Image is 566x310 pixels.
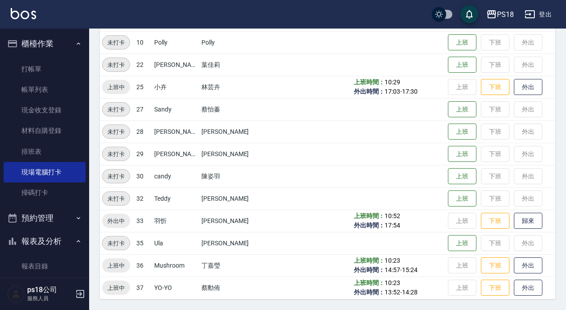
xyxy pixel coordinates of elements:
span: 未打卡 [103,149,130,159]
span: 14:28 [402,289,418,296]
td: [PERSON_NAME] [199,210,304,232]
button: PS18 [483,5,517,24]
td: 27 [134,98,152,120]
b: 上班時間： [354,79,385,86]
td: 37 [134,277,152,299]
td: - [352,76,446,98]
button: 外出 [514,280,542,296]
td: 10 [134,31,152,54]
td: 32 [134,187,152,210]
h5: ps18公司 [27,285,73,294]
span: 10:23 [385,279,400,286]
span: 15:24 [402,266,418,273]
td: 羽忻 [152,210,199,232]
td: Teddy [152,187,199,210]
span: 未打卡 [103,105,130,114]
button: 上班 [448,168,476,185]
span: 13:52 [385,289,400,296]
button: 外出 [514,79,542,95]
td: [PERSON_NAME] [199,143,304,165]
td: Sandy [152,98,199,120]
td: 林芸卉 [199,76,304,98]
span: 未打卡 [103,38,130,47]
td: 33 [134,210,152,232]
td: 蔡怡蓁 [199,98,304,120]
button: 下班 [481,213,509,229]
td: [PERSON_NAME] [152,54,199,76]
img: Logo [11,8,36,19]
button: 上班 [448,146,476,162]
a: 帳單列表 [4,79,86,100]
td: 丁嘉瑩 [199,254,304,277]
button: 櫃檯作業 [4,32,86,55]
td: 28 [134,120,152,143]
div: PS18 [497,9,514,20]
a: 現金收支登錄 [4,100,86,120]
span: 上班中 [102,83,130,92]
b: 外出時間： [354,289,385,296]
span: 未打卡 [103,239,130,248]
td: 36 [134,254,152,277]
span: 未打卡 [103,60,130,70]
td: [PERSON_NAME] [152,143,199,165]
button: 上班 [448,124,476,140]
span: 17:03 [385,88,400,95]
button: 登出 [521,6,555,23]
a: 掃碼打卡 [4,182,86,203]
td: 30 [134,165,152,187]
button: 歸來 [514,213,542,229]
span: 上班中 [102,261,130,270]
button: 上班 [448,235,476,252]
td: 小卉 [152,76,199,98]
a: 報表目錄 [4,256,86,277]
span: 未打卡 [103,127,130,136]
img: Person [7,285,25,303]
td: 蔡勳侑 [199,277,304,299]
td: Polly [199,31,304,54]
a: 消費分析儀表板 [4,277,86,298]
b: 上班時間： [354,212,385,219]
a: 材料自購登錄 [4,120,86,141]
span: 17:54 [385,222,400,229]
span: 14:57 [385,266,400,273]
td: YO-YO [152,277,199,299]
td: 35 [134,232,152,254]
a: 排班表 [4,141,86,162]
b: 外出時間： [354,266,385,273]
span: 外出中 [102,216,130,226]
td: 葉佳莉 [199,54,304,76]
td: [PERSON_NAME] [199,232,304,254]
button: 上班 [448,101,476,118]
td: 陳姿羽 [199,165,304,187]
td: candy [152,165,199,187]
p: 服務人員 [27,294,73,302]
b: 上班時間： [354,257,385,264]
td: 22 [134,54,152,76]
span: 10:52 [385,212,400,219]
button: 上班 [448,190,476,207]
span: 17:30 [402,88,418,95]
td: 29 [134,143,152,165]
td: Ula [152,232,199,254]
td: [PERSON_NAME] [199,187,304,210]
span: 10:23 [385,257,400,264]
button: 預約管理 [4,207,86,230]
button: 下班 [481,280,509,296]
td: [PERSON_NAME] [199,120,304,143]
span: 上班中 [102,283,130,293]
a: 現場電腦打卡 [4,162,86,182]
td: 25 [134,76,152,98]
button: 報表及分析 [4,230,86,253]
button: 下班 [481,257,509,274]
td: - [352,254,446,277]
td: Mushroom [152,254,199,277]
span: 未打卡 [103,172,130,181]
b: 外出時間： [354,88,385,95]
a: 打帳單 [4,59,86,79]
b: 上班時間： [354,279,385,286]
span: 10:29 [385,79,400,86]
button: 上班 [448,34,476,51]
b: 外出時間： [354,222,385,229]
button: 上班 [448,57,476,73]
span: 未打卡 [103,194,130,203]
